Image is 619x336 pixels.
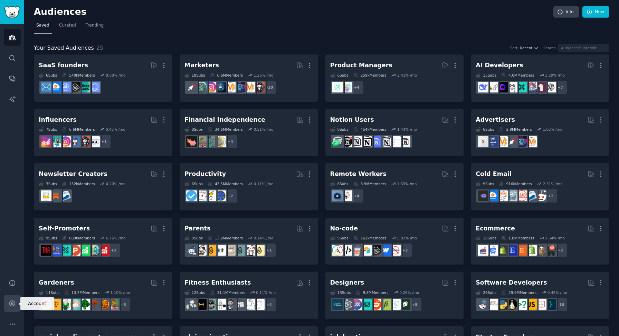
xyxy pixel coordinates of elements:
[543,181,563,186] div: 2.31 % /mo
[254,82,265,92] img: socialmedia
[520,46,539,50] button: Recent
[400,299,410,310] img: graphic_design
[397,127,417,132] div: 1.44 % /mo
[79,245,90,256] img: selfpromotion
[553,297,568,312] div: + 18
[34,272,172,319] a: Gardeners11Subs13.7MMembers1.10% /mo+3gardeningwhatsthisplantmycologyvegetablegardeningsucculents...
[110,290,130,295] div: 1.10 % /mo
[254,181,274,186] div: 0.11 % /mo
[89,136,100,147] img: BeautyGuruChatter
[342,136,352,147] img: BestNotionTemplates
[507,245,517,256] img: EtsySellers
[332,299,343,310] img: learndesign
[60,245,71,256] img: alphaandbetausers
[487,299,498,310] img: learnpython
[543,189,558,203] div: + 2
[487,136,498,147] img: FacebookAds
[206,299,216,310] img: GymMotivation
[342,245,352,256] img: NoCodeMovement
[476,224,515,233] div: Ecommerce
[62,236,95,240] div: 689k Members
[254,245,265,256] img: Parenting
[342,299,352,310] img: userexperience
[39,116,77,124] div: Influencers
[497,245,508,256] img: reviewmyshopify
[476,278,547,287] div: Software Developers
[34,55,172,102] a: SaaS founders6Subs540kMembers9.88% /moSaaSmicrosaasNoCodeSaaSSaaSSalesB2BSaaSSaaS_Email_Marketing
[180,109,318,156] a: Financial Independence8Subs34.6MMembers0.51% /mo+4UKPersonalFinanceFinancialPlanningFirefatFIRE
[545,236,565,240] div: 1.64 % /mo
[70,245,80,256] img: ProductHunters
[476,290,496,295] div: 26 Sub s
[501,73,534,78] div: 4.0M Members
[50,299,61,310] img: GardeningUK
[186,299,197,310] img: weightroom
[208,236,243,240] div: 13.2M Members
[34,163,172,210] a: Newsletter Creators3Subs132kMembers4.20% /moEmailmarketingSubstackNewsletters
[196,136,207,147] img: Fire
[545,299,556,310] img: programming
[34,44,94,52] span: Your Saved Audiences
[400,136,410,147] img: Notion
[332,190,343,201] img: work
[497,299,508,310] img: Python
[62,73,95,78] div: 540k Members
[390,136,401,147] img: Notiontemplates
[39,278,74,287] div: Gardeners
[325,163,464,210] a: Remote Workers6Subs3.9MMembers1.63% /mo+4RemoteJobswork
[476,127,494,132] div: 6 Sub s
[34,109,172,156] a: Influencers7Subs6.6MMembers0.43% /mo+1BeautyGuruChattersocialmediaInstagramInstagramMarketinginfl...
[558,44,609,52] input: Audience/Subreddit
[330,236,349,240] div: 9 Sub s
[184,290,205,295] div: 12 Sub s
[64,290,99,295] div: 13.7M Members
[399,290,419,295] div: 0.26 % /mo
[4,6,20,18] img: GummySearch logo
[184,61,219,70] div: Marketers
[478,82,488,92] img: DeepSeek
[526,299,537,310] img: javascript
[478,245,488,256] img: ecommerce_growth
[332,136,343,147] img: NotionPromote
[478,136,488,147] img: googleads
[215,245,226,256] img: toddlers
[39,127,57,132] div: 7 Sub s
[553,6,579,18] a: Info
[516,245,527,256] img: Etsy
[208,181,243,186] div: 43.5M Members
[39,170,107,178] div: Newsletter Creators
[397,181,417,186] div: 1.63 % /mo
[499,127,532,132] div: 2.9M Members
[516,190,527,201] img: LeadGeneration
[499,181,532,186] div: 916k Members
[70,299,80,310] img: succulents
[70,82,80,92] img: NoCodeSaaS
[225,299,236,310] img: Health
[476,170,511,178] div: Cold Email
[330,224,358,233] div: No-code
[361,245,372,256] img: Airtable
[215,82,226,92] img: digital_marketing
[244,82,255,92] img: marketing
[380,136,391,147] img: notioncreations
[41,299,51,310] img: flowers
[526,245,537,256] img: shopify
[215,299,226,310] img: GYM
[184,127,203,132] div: 8 Sub s
[380,299,391,310] img: typography
[50,245,61,256] img: betatests
[39,236,57,240] div: 9 Sub s
[106,236,125,240] div: 6.76 % /mo
[353,236,387,240] div: 162k Members
[516,136,527,147] img: SEO
[526,190,537,201] img: Emailmarketing
[330,127,349,132] div: 8 Sub s
[487,245,498,256] img: ecommercemarketing
[507,82,517,92] img: ollama
[235,245,245,256] img: SingleParents
[180,55,318,102] a: Marketers18Subs6.6MMembers1.26% /mo+10socialmediamarketingSEODigitalMarketingdigital_marketingIns...
[516,82,527,92] img: LLMDevs
[536,190,546,201] img: sales
[330,116,374,124] div: Notion Users
[350,189,364,203] div: + 4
